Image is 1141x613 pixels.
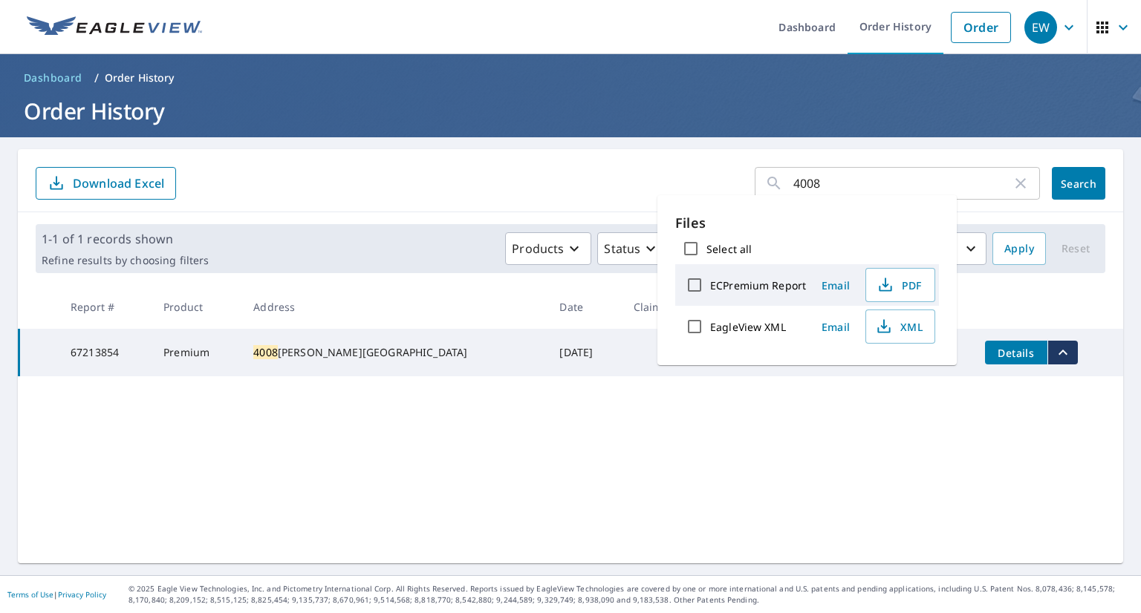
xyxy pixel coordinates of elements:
img: EV Logo [27,16,202,39]
button: detailsBtn-67213854 [985,341,1047,364]
button: filesDropdownBtn-67213854 [1047,341,1078,364]
nav: breadcrumb [18,66,1123,90]
td: [DATE] [547,329,621,376]
button: Email [812,315,859,338]
span: Search [1064,177,1093,191]
th: Claim ID [622,285,708,329]
li: / [94,69,99,87]
mark: 4008 [253,345,278,359]
p: Status [604,240,640,258]
button: Status [597,232,668,265]
span: XML [875,318,923,335]
label: ECPremium Report [710,278,806,292]
p: Download Excel [73,175,164,191]
p: | [7,590,106,599]
td: Premium [152,329,241,376]
a: Terms of Use [7,589,53,600]
span: Email [818,278,854,292]
td: 67213854 [59,329,152,376]
div: [PERSON_NAME][GEOGRAPHIC_DATA] [253,345,536,360]
span: Details [994,346,1038,360]
h1: Order History [18,96,1123,126]
th: Address [241,285,547,329]
a: Order [951,12,1011,43]
p: Products [512,240,564,258]
button: XML [865,309,935,344]
th: Date [547,285,621,329]
button: Products [505,232,591,265]
span: PDF [875,276,923,294]
input: Address, Report #, Claim ID, etc. [793,163,1012,204]
p: Refine results by choosing filters [42,254,209,267]
label: Select all [706,242,752,256]
th: Product [152,285,241,329]
p: Order History [105,71,175,85]
span: Email [818,320,854,334]
span: Dashboard [24,71,82,85]
button: Email [812,274,859,297]
p: Files [675,213,939,233]
button: Download Excel [36,167,176,200]
button: Apply [992,232,1046,265]
span: Apply [1004,240,1034,258]
a: Dashboard [18,66,88,90]
button: PDF [865,268,935,302]
a: Privacy Policy [58,589,106,600]
button: Search [1052,167,1105,200]
th: Report # [59,285,152,329]
p: 1-1 of 1 records shown [42,230,209,248]
p: © 2025 Eagle View Technologies, Inc. and Pictometry International Corp. All Rights Reserved. Repo... [129,583,1134,606]
label: EagleView XML [710,320,786,334]
div: EW [1024,11,1057,44]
